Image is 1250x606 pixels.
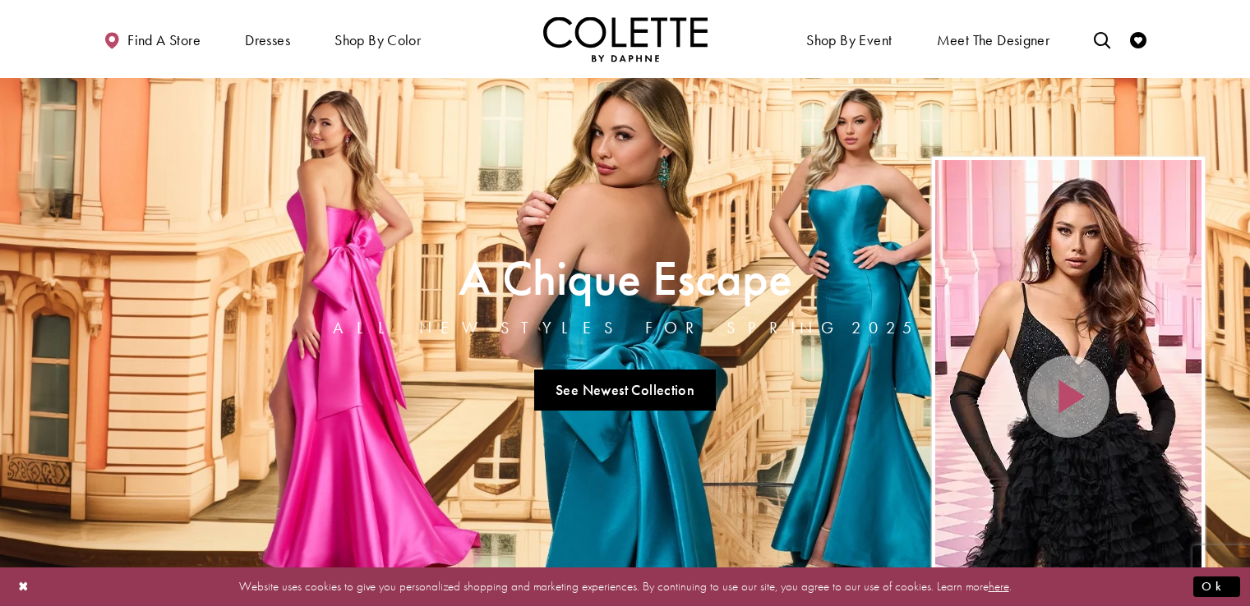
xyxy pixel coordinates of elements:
a: Meet the designer [933,16,1054,62]
button: Close Dialog [10,572,38,601]
span: Shop By Event [802,16,896,62]
span: Meet the designer [937,32,1050,48]
ul: Slider Links [328,363,923,417]
a: Find a store [99,16,205,62]
span: Shop by color [330,16,425,62]
a: Check Wishlist [1126,16,1151,62]
span: Dresses [245,32,290,48]
span: Dresses [241,16,294,62]
a: Visit Home Page [543,16,708,62]
a: Toggle search [1090,16,1114,62]
button: Submit Dialog [1193,576,1240,597]
a: here [989,578,1009,595]
span: Find a store [127,32,201,48]
a: See Newest Collection A Chique Escape All New Styles For Spring 2025 [534,370,717,411]
p: Website uses cookies to give you personalized shopping and marketing experiences. By continuing t... [118,576,1132,598]
span: Shop by color [334,32,421,48]
span: Shop By Event [806,32,892,48]
img: Colette by Daphne [543,16,708,62]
